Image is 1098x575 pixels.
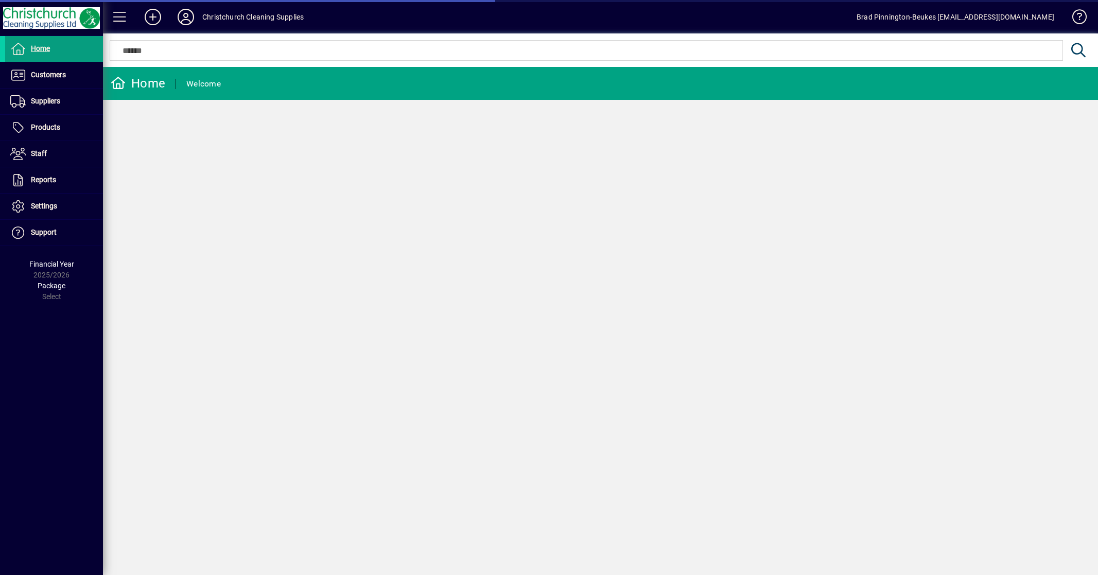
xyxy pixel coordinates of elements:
[29,260,74,268] span: Financial Year
[5,220,103,246] a: Support
[31,97,60,105] span: Suppliers
[186,76,221,92] div: Welcome
[5,141,103,167] a: Staff
[31,44,50,53] span: Home
[5,89,103,114] a: Suppliers
[111,75,165,92] div: Home
[5,62,103,88] a: Customers
[169,8,202,26] button: Profile
[202,9,304,25] div: Christchurch Cleaning Supplies
[38,282,65,290] span: Package
[5,167,103,193] a: Reports
[31,71,66,79] span: Customers
[1065,2,1085,36] a: Knowledge Base
[5,115,103,141] a: Products
[31,228,57,236] span: Support
[31,202,57,210] span: Settings
[31,123,60,131] span: Products
[31,176,56,184] span: Reports
[31,149,47,158] span: Staff
[136,8,169,26] button: Add
[5,194,103,219] a: Settings
[857,9,1054,25] div: Brad Pinnington-Beukes [EMAIL_ADDRESS][DOMAIN_NAME]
